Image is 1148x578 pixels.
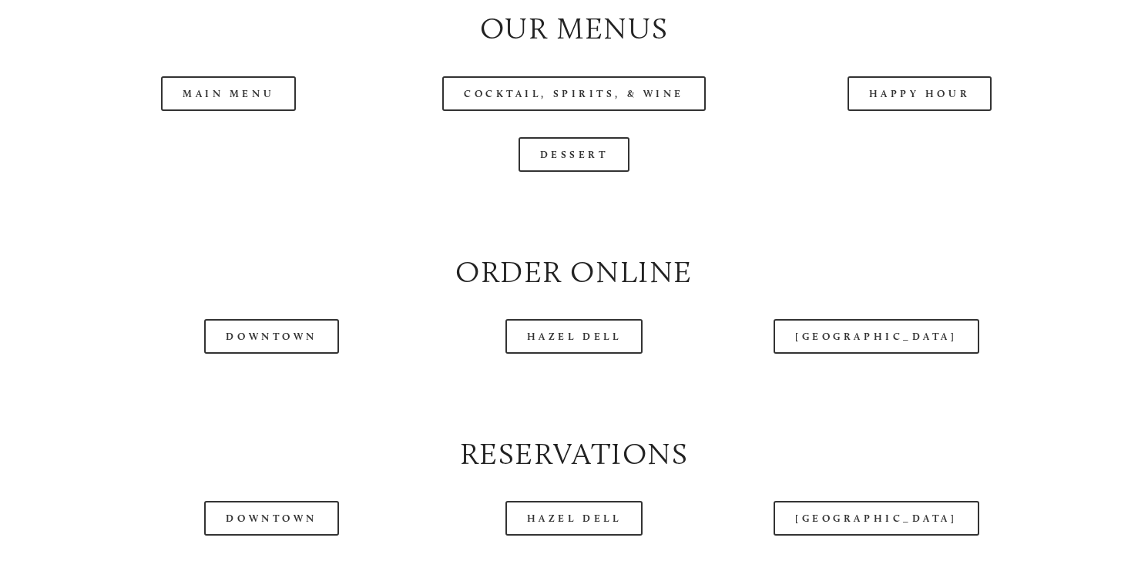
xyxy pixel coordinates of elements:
[204,501,338,536] a: Downtown
[505,319,643,354] a: Hazel Dell
[505,501,643,536] a: Hazel Dell
[69,432,1079,475] h2: Reservations
[519,137,630,172] a: Dessert
[774,501,978,536] a: [GEOGRAPHIC_DATA]
[69,250,1079,293] h2: Order Online
[774,319,978,354] a: [GEOGRAPHIC_DATA]
[204,319,338,354] a: Downtown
